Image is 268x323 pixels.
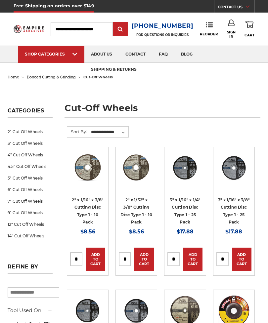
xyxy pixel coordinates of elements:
[129,228,144,235] span: $8.56
[131,21,193,31] a: [PHONE_NUMBER]
[72,152,104,183] img: 2" x 1/16" x 3/8" Cut Off Wheel
[8,75,19,79] a: home
[8,219,53,230] a: 12" Cut Off Wheels
[8,230,53,242] a: 14" Cut Off Wheels
[8,138,53,149] a: 3" Cut Off Wheels
[90,127,128,137] select: Sort By:
[152,46,174,63] a: faq
[218,152,250,183] img: 3" x 1/16" x 3/8" Cutting Disc
[8,172,53,184] a: 5" Cut Off Wheels
[119,46,152,63] a: contact
[86,248,105,271] a: Add to Cart
[8,207,53,219] a: 9" Cut Off Wheels
[177,228,194,235] span: $17.88
[83,75,113,79] span: cut-off wheels
[84,46,119,63] a: about us
[8,195,53,207] a: 7" Cut Off Wheels
[25,52,78,57] div: SHOP CATEGORIES
[65,103,260,118] h1: cut-off wheels
[67,127,87,137] label: Sort By:
[8,161,53,172] a: 4.5" Cut Off Wheels
[170,197,200,225] a: 3" x 1/16" x 1/4" Cutting Disc Type 1 - 25 Pack
[232,248,251,271] a: Add to Cart
[245,33,254,37] span: Cart
[120,197,152,225] a: 2" x 1/32" x 3/8" Cutting Disc Type 1 - 10 Pack
[120,152,152,183] img: 2" x 1/32" x 3/8" Cut Off Wheel
[200,22,218,36] a: Reorder
[183,248,202,271] a: Add to Cart
[8,107,53,118] h5: Categories
[84,61,143,78] a: shipping & returns
[80,228,95,235] span: $8.56
[8,306,53,314] h5: Tool Used On
[131,33,193,37] p: FOR QUESTIONS OR INQUIRIES
[8,263,53,274] h5: Refine by
[174,46,199,63] a: blog
[169,152,201,183] img: 3” x .0625” x 1/4” Die Grinder Cut-Off Wheels by Black Hawk Abrasives
[225,228,242,235] span: $17.88
[8,126,53,138] a: 2" Cut Off Wheels
[14,23,44,35] img: Empire Abrasives
[27,75,76,79] a: bonded cutting & grinding
[218,3,254,13] a: CONTACT US
[114,23,127,36] input: Submit
[200,32,218,36] span: Reorder
[8,149,53,161] a: 4" Cut Off Wheels
[227,30,236,39] span: Sign In
[245,20,254,38] a: Cart
[8,184,53,195] a: 6" Cut Off Wheels
[134,248,154,271] a: Add to Cart
[218,197,249,225] a: 3" x 1/16" x 3/8" Cutting Disc Type 1 - 25 Pack
[72,197,103,225] a: 2" x 1/16" x 3/8" Cutting Disc Type 1 - 10 Pack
